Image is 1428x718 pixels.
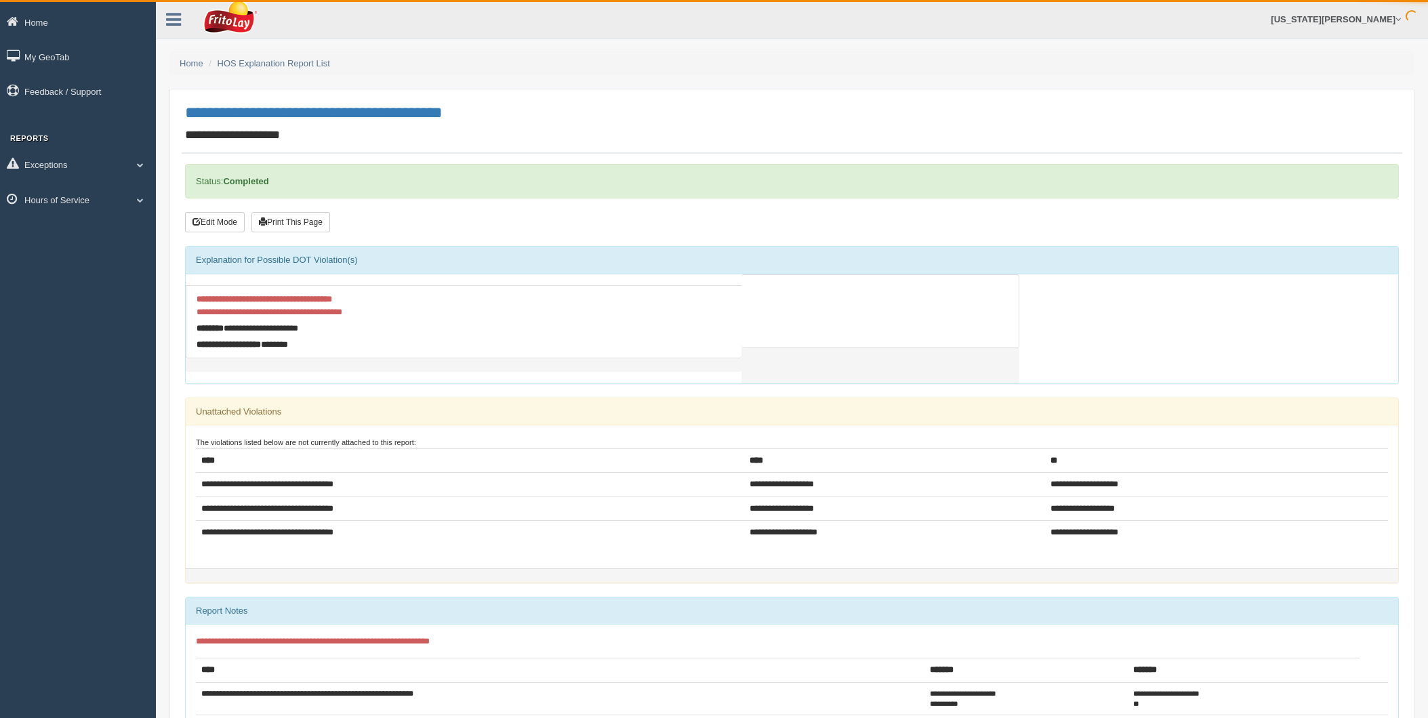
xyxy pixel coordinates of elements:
[251,212,330,232] button: Print This Page
[180,58,203,68] a: Home
[185,164,1399,198] div: Status:
[186,597,1398,625] div: Report Notes
[223,176,268,186] strong: Completed
[186,398,1398,425] div: Unattached Violations
[196,438,416,446] small: The violations listed below are not currently attached to this report:
[218,58,330,68] a: HOS Explanation Report List
[186,247,1398,274] div: Explanation for Possible DOT Violation(s)
[185,212,245,232] button: Edit Mode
